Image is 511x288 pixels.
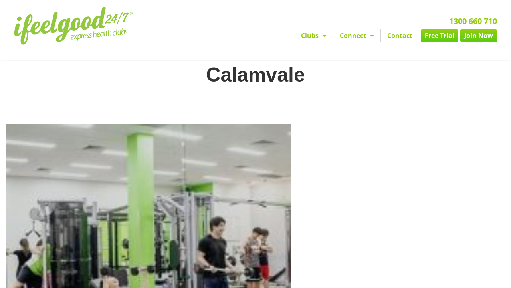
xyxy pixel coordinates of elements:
[421,29,458,42] a: Free Trial
[449,16,497,26] a: 1300 660 710
[381,29,419,42] a: Contact
[460,29,497,42] a: Join Now
[6,63,505,87] h1: Calamvale
[295,29,333,42] a: Clubs
[186,29,497,42] nav: Menu
[333,29,380,42] a: Connect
